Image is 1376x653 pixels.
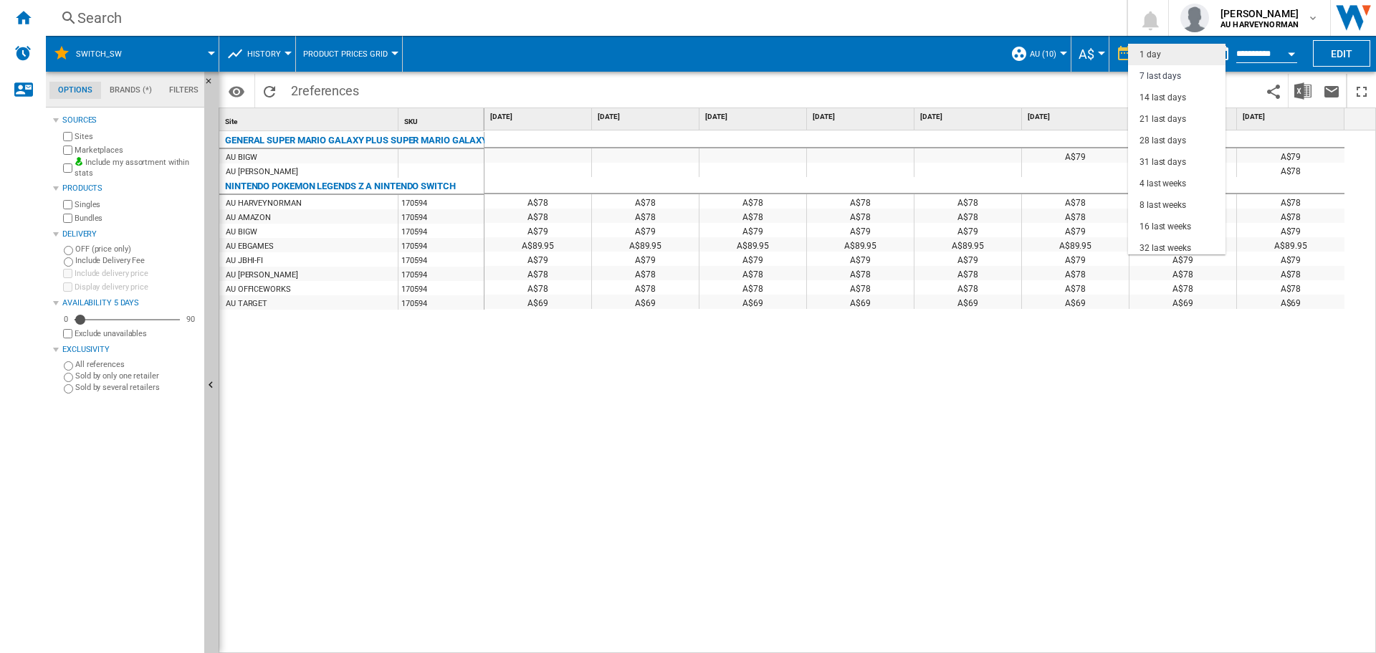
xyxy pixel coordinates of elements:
div: 21 last days [1139,113,1186,125]
div: 4 last weeks [1139,178,1186,190]
div: 31 last days [1139,156,1186,168]
div: 1 day [1139,49,1161,61]
div: 7 last days [1139,70,1181,82]
div: 16 last weeks [1139,221,1191,233]
div: 14 last days [1139,92,1186,104]
div: 32 last weeks [1139,242,1191,254]
div: 28 last days [1139,135,1186,147]
div: 8 last weeks [1139,199,1186,211]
